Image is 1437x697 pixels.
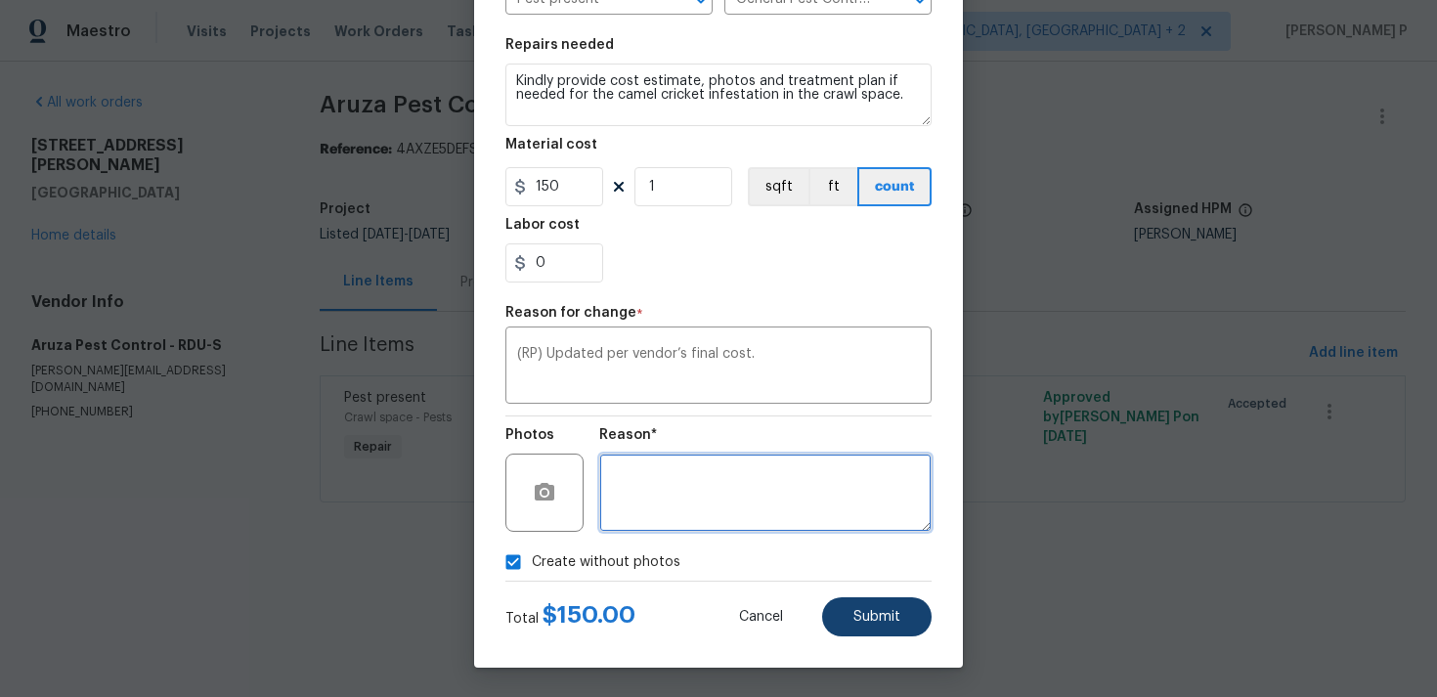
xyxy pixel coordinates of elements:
[532,552,680,573] span: Create without photos
[857,167,932,206] button: count
[822,597,932,636] button: Submit
[505,38,614,52] h5: Repairs needed
[708,597,814,636] button: Cancel
[505,138,597,152] h5: Material cost
[739,610,783,625] span: Cancel
[748,167,808,206] button: sqft
[517,347,920,388] textarea: (RP) Updated per vendor’s final cost.
[505,428,554,442] h5: Photos
[505,218,580,232] h5: Labor cost
[505,306,636,320] h5: Reason for change
[599,428,657,442] h5: Reason*
[505,605,635,629] div: Total
[853,610,900,625] span: Submit
[543,603,635,627] span: $ 150.00
[808,167,857,206] button: ft
[505,64,932,126] textarea: Kindly provide cost estimate, photos and treatment plan if needed for the camel cricket infestati...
